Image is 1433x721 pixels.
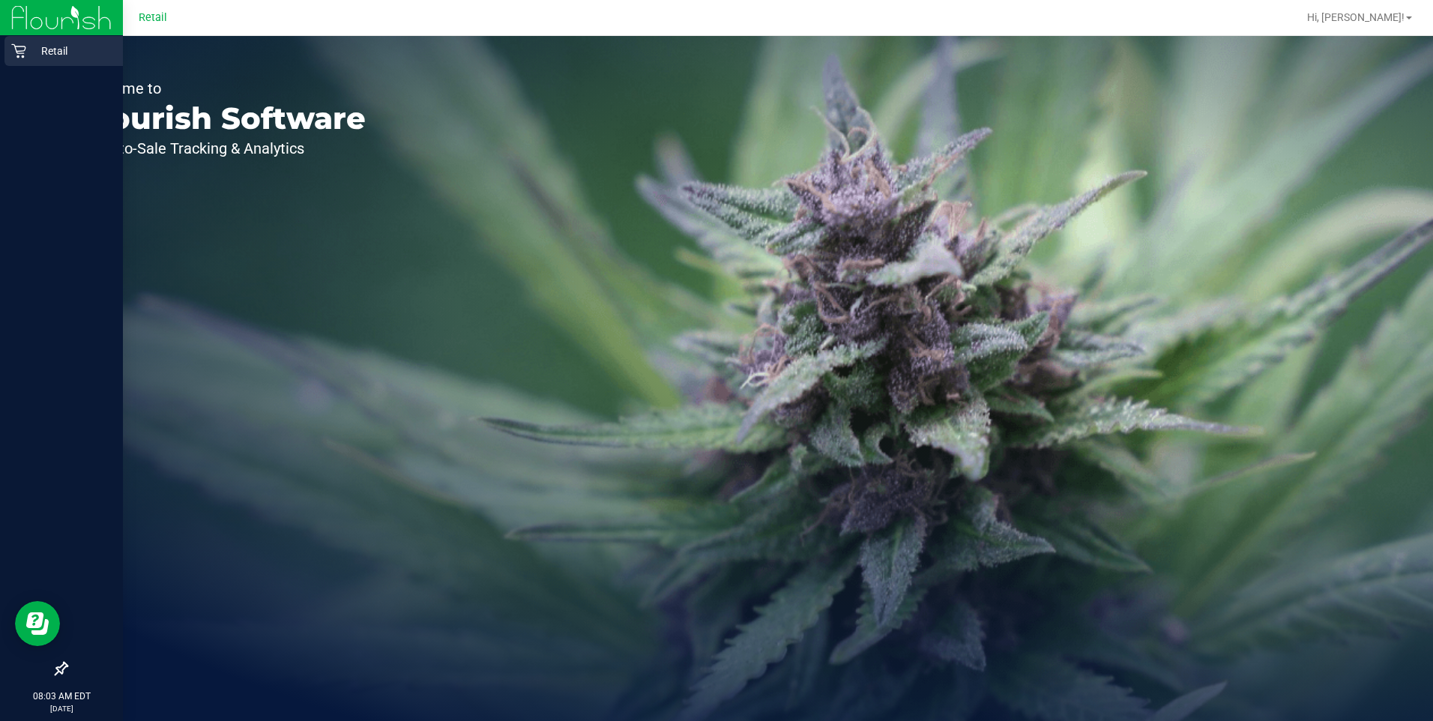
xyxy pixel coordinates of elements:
p: 08:03 AM EDT [7,690,116,703]
p: Seed-to-Sale Tracking & Analytics [81,141,366,156]
p: Welcome to [81,81,366,96]
span: Hi, [PERSON_NAME]! [1307,11,1405,23]
p: [DATE] [7,703,116,714]
p: Retail [26,42,116,60]
span: Retail [139,11,167,24]
inline-svg: Retail [11,43,26,58]
p: Flourish Software [81,103,366,133]
iframe: Resource center [15,601,60,646]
